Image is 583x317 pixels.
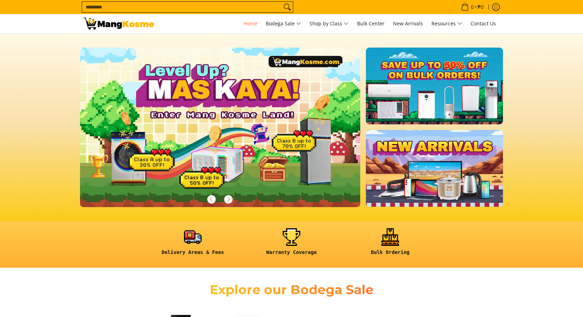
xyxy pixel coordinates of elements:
[266,19,301,28] span: Bodega Sale
[459,3,486,11] span: •
[221,192,236,207] button: Next
[189,282,394,298] h2: Explore our Bodega Sale
[393,20,423,27] span: New Arrivals
[84,18,154,30] img: Mang Kosme: Your Home Appliances Warehouse Sale Partner!
[357,20,385,27] span: Bulk Center
[306,14,352,33] a: Shop by Class
[344,228,436,261] a: <h6><strong>Bulk Ordering</strong></h6>
[246,228,337,261] a: <h6><strong>Warranty Coverage</strong></h6>
[431,19,462,28] span: Resources
[161,14,499,33] nav: Main Menu
[477,5,485,10] span: ₱0
[244,20,257,27] span: Home
[389,14,426,33] a: New Arrivals
[428,14,466,33] a: Resources
[80,48,360,207] img: Gaming desktop banner
[240,14,261,33] a: Home
[471,20,496,27] span: Contact Us
[262,14,305,33] a: Bodega Sale
[354,14,388,33] a: Bulk Center
[204,192,219,207] button: Previous
[470,5,475,10] span: 0
[309,19,349,28] span: Shop by Class
[282,2,293,12] button: Search
[147,228,239,261] a: <h6><strong>Delivery Areas & Fees</strong></h6>
[467,14,499,33] a: Contact Us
